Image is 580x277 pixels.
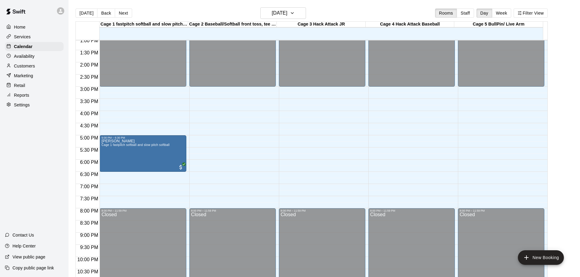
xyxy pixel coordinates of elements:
span: 2:00 PM [79,62,100,68]
div: Cage 4 Hack Attack Baseball [366,22,454,27]
button: Staff [457,9,474,18]
div: Cage 1 fastpitch softball and slow pitch softball [100,22,188,27]
button: add [518,250,564,265]
span: All customers have paid [178,164,184,170]
div: 8:00 PM – 11:59 PM [101,209,184,212]
p: Customers [14,63,35,69]
button: Back [97,9,115,18]
span: 5:30 PM [79,147,100,153]
div: Cage 2 Baseball/Softball front toss, tee work , No Machine [188,22,277,27]
span: Cage 1 fastpitch softball and slow pitch softball [101,143,170,147]
span: 8:00 PM [79,208,100,213]
span: 6:00 PM [79,160,100,165]
button: Rooms [435,9,457,18]
span: 3:30 PM [79,99,100,104]
p: Services [14,34,31,40]
a: Availability [5,52,64,61]
div: 8:00 PM – 11:59 PM [281,209,364,212]
span: 10:30 PM [76,269,100,274]
span: 4:00 PM [79,111,100,116]
p: Retail [14,82,25,88]
span: 4:30 PM [79,123,100,128]
span: 5:00 PM [79,135,100,140]
a: Home [5,23,64,32]
div: 8:00 PM – 11:59 PM [191,209,274,212]
a: Calendar [5,42,64,51]
div: 5:00 PM – 6:30 PM: Fernando Cantu [100,135,186,172]
span: 9:00 PM [79,233,100,238]
span: 2:30 PM [79,74,100,80]
button: Filter View [514,9,548,18]
span: 9:30 PM [79,245,100,250]
a: Settings [5,100,64,109]
p: Marketing [14,73,33,79]
div: 8:00 PM – 11:59 PM [460,209,543,212]
div: Cage 3 Hack Attack JR [277,22,365,27]
div: 8:00 PM – 11:59 PM [370,209,453,212]
h6: [DATE] [272,9,287,17]
a: Marketing [5,71,64,80]
p: Help Center [12,243,36,249]
button: [DATE] [260,7,306,19]
a: Reports [5,91,64,100]
p: View public page [12,254,45,260]
span: 3:00 PM [79,87,100,92]
p: Home [14,24,26,30]
button: Week [492,9,511,18]
span: 6:30 PM [79,172,100,177]
span: 7:30 PM [79,196,100,201]
button: [DATE] [76,9,97,18]
a: Retail [5,81,64,90]
a: Customers [5,61,64,71]
span: 7:00 PM [79,184,100,189]
div: 5:00 PM – 6:30 PM [101,136,184,139]
p: Calendar [14,43,33,50]
p: Availability [14,53,35,59]
button: Day [476,9,492,18]
a: Services [5,32,64,41]
div: Cage 5 BullPin/ Live Arm [454,22,543,27]
p: Settings [14,102,30,108]
p: Contact Us [12,232,34,238]
span: 1:00 PM [79,38,100,43]
span: 10:00 PM [76,257,100,262]
p: Copy public page link [12,265,54,271]
button: Next [115,9,132,18]
span: 1:30 PM [79,50,100,55]
p: Reports [14,92,29,98]
span: 8:30 PM [79,220,100,226]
